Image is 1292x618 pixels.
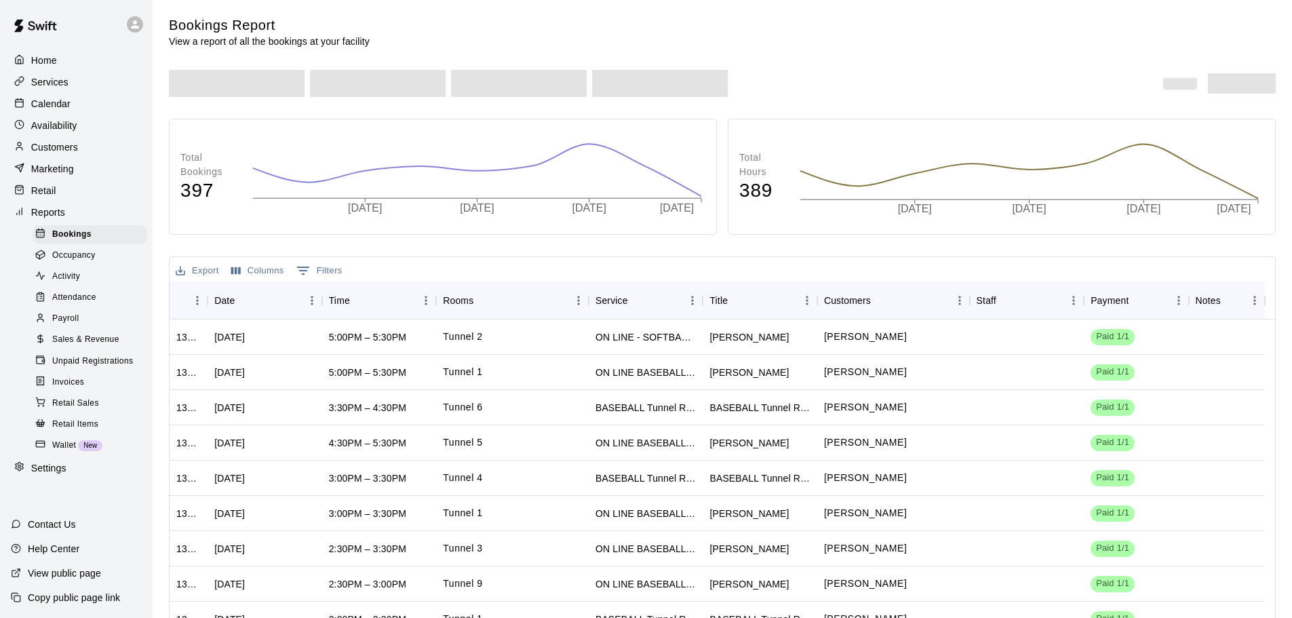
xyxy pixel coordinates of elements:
div: Brent Charles [709,366,789,379]
div: BASEBALL Tunnel Rental [709,471,810,485]
span: Paid 1/1 [1091,366,1135,379]
div: Sun, Aug 17, 2025 [214,366,245,379]
div: 5:00PM – 5:30PM [329,330,406,344]
button: Sort [996,291,1015,310]
div: Title [703,282,817,320]
button: Menu [1169,290,1189,311]
div: Service [589,282,703,320]
div: ON LINE BASEBALL Tunnel 1-6 Rental [595,366,697,379]
span: Paid 1/1 [1091,577,1135,590]
div: 2:30PM – 3:00PM [329,577,406,591]
a: Retail Sales [33,393,153,414]
div: Unpaid Registrations [33,352,147,371]
p: Help Center [28,542,79,556]
div: 1322899 [176,366,201,379]
div: Date [214,282,235,320]
p: Tunnel 2 [443,330,482,344]
div: 1322216 [176,507,201,520]
p: View a report of all the bookings at your facility [169,35,370,48]
div: Payroll [33,309,147,328]
div: Time [329,282,350,320]
div: Sales & Revenue [33,330,147,349]
div: 1322913 [176,330,201,344]
button: Menu [950,290,970,311]
span: Paid 1/1 [1091,507,1135,520]
div: 1322254 [176,436,201,450]
p: Reports [31,206,65,219]
div: Settings [11,458,142,478]
span: Paid 1/1 [1091,436,1135,449]
div: Emilia Christensen [709,330,789,344]
div: BASEBALL Tunnel Rental [595,471,697,485]
button: Menu [1245,290,1265,311]
div: Title [709,282,728,320]
div: 3:00PM – 3:30PM [329,507,406,520]
p: Settings [31,461,66,475]
a: Marketing [11,159,142,179]
a: Activity [33,267,153,288]
span: New [78,442,102,449]
span: Payroll [52,312,79,326]
p: Brent Charles [824,365,907,379]
span: Paid 1/1 [1091,330,1135,343]
a: WalletNew [33,435,153,456]
div: 3:30PM – 4:30PM [329,401,406,414]
span: Invoices [52,376,84,389]
div: Sun, Aug 17, 2025 [214,401,245,414]
span: Paid 1/1 [1091,401,1135,414]
tspan: [DATE] [1128,204,1162,215]
p: Zachary Cosman [824,436,907,450]
div: ON LINE BASEBALL Tunnel 7-9 Rental [595,577,697,591]
div: Retail Sales [33,394,147,413]
div: Service [595,282,628,320]
div: Services [11,72,142,92]
div: Sun, Aug 17, 2025 [214,471,245,485]
button: Sort [176,291,195,310]
a: Payroll [33,309,153,330]
p: Customers [31,140,78,154]
button: Sort [235,291,254,310]
div: Invoices [33,373,147,392]
div: BASEBALL Tunnel Rental [709,401,810,414]
p: Marketing [31,162,74,176]
div: WalletNew [33,436,147,455]
button: Sort [728,291,747,310]
div: 4:30PM – 5:30PM [329,436,406,450]
button: Sort [871,291,890,310]
span: Activity [52,270,80,284]
div: 1322142 [176,542,201,556]
div: Zachary Cosman [709,436,789,450]
div: ON LINE BASEBALL Tunnel 1-6 Rental [595,507,697,520]
p: Berkeley Kaiser [824,541,907,556]
tspan: [DATE] [348,202,382,214]
div: Sun, Aug 17, 2025 [214,436,245,450]
button: Menu [568,290,589,311]
tspan: [DATE] [1218,204,1252,215]
div: Sun, Aug 17, 2025 [214,507,245,520]
p: Tunnel 4 [443,471,482,485]
div: Notes [1196,282,1221,320]
h4: 389 [739,179,786,203]
p: Home [31,54,57,67]
a: Calendar [11,94,142,114]
button: Menu [797,290,817,311]
p: Availability [31,119,77,132]
div: Bookings [33,225,147,244]
button: Menu [682,290,703,311]
div: Staff [977,282,996,320]
div: ID [170,282,208,320]
span: Wallet [52,439,76,452]
div: Payment [1091,282,1129,320]
p: Tunnel 1 [443,506,482,520]
button: Sort [473,291,492,310]
div: Reports [11,202,142,223]
div: ON LINE - SOFTBALL Tunnel 1-6 Rental [595,330,697,344]
a: Unpaid Registrations [33,351,153,372]
div: Berkeley Kaiser [709,542,789,556]
tspan: [DATE] [460,202,494,214]
tspan: [DATE] [660,202,694,214]
span: Sales & Revenue [52,333,119,347]
tspan: [DATE] [1013,204,1046,215]
button: Sort [350,291,369,310]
